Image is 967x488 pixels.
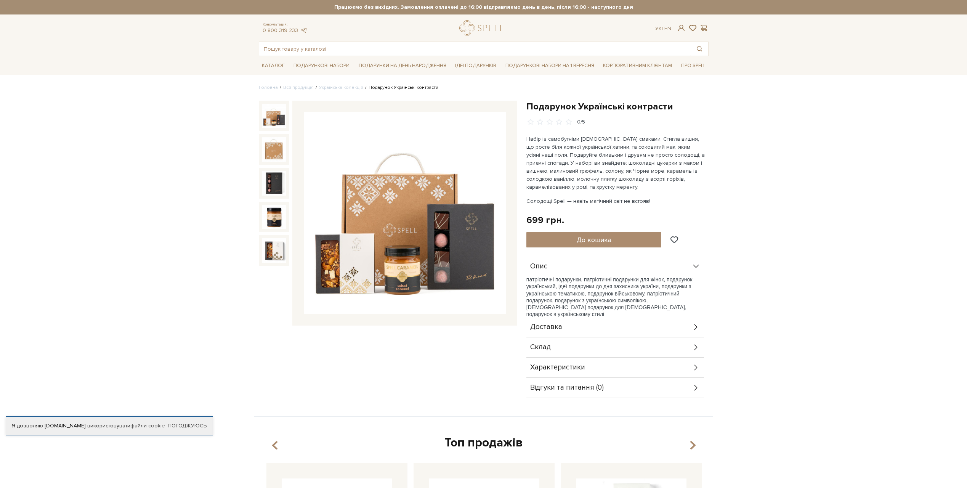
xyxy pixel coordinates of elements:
[530,263,547,270] span: Опис
[259,42,691,56] input: Пошук товару у каталозі
[526,297,686,317] span: , подарунок з українською символікою, [DEMOGRAPHIC_DATA] подарунок для [DEMOGRAPHIC_DATA], подару...
[662,25,663,32] span: |
[577,119,585,126] div: 0/5
[263,22,308,27] span: Консультація:
[259,60,288,72] a: Каталог
[262,238,286,263] img: Подарунок Українські контрасти
[691,42,708,56] button: Пошук товару у каталозі
[526,101,709,112] h1: Подарунок Українські контрасти
[304,112,506,314] img: Подарунок Українські контрасти
[283,85,314,90] a: Вся продукція
[526,232,662,247] button: До кошика
[262,205,286,229] img: Подарунок Українські контрасти
[526,135,705,191] p: Набір із самобутніми [DEMOGRAPHIC_DATA] смаками. Стигла вишня, що росте біля кожної української х...
[300,27,308,34] a: telegram
[664,25,671,32] a: En
[319,85,363,90] a: Українська колекція
[259,85,278,90] a: Головна
[290,60,353,72] a: Подарункові набори
[678,60,709,72] a: Про Spell
[262,137,286,162] img: Подарунок Українські контрасти
[356,60,449,72] a: Подарунки на День народження
[530,384,604,391] span: Відгуки та питання (0)
[263,435,704,451] div: Топ продажів
[530,324,562,331] span: Доставка
[526,197,705,205] p: Солодощі Spell — навіть магічний світ не встояв!
[530,364,585,371] span: Характеристики
[363,84,438,91] li: Подарунок Українські контрасти
[262,171,286,195] img: Подарунок Українські контрасти
[502,59,597,72] a: Подарункові набори на 1 Вересня
[577,236,611,244] span: До кошика
[526,214,564,226] div: 699 грн.
[452,60,499,72] a: Ідеї подарунків
[263,27,298,34] a: 0 800 319 233
[530,344,551,351] span: Склад
[262,104,286,128] img: Подарунок Українські контрасти
[459,20,507,36] a: logo
[600,59,675,72] a: Корпоративним клієнтам
[655,25,671,32] div: Ук
[526,276,693,303] span: патріотичні подарунки, патріотичні подарунки для жінок, подарунок український, ідеї подарунки до ...
[130,422,165,429] a: файли cookie
[6,422,213,429] div: Я дозволяю [DOMAIN_NAME] використовувати
[168,422,207,429] a: Погоджуюсь
[259,4,709,11] strong: Працюємо без вихідних. Замовлення оплачені до 16:00 відправляємо день в день, після 16:00 - насту...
